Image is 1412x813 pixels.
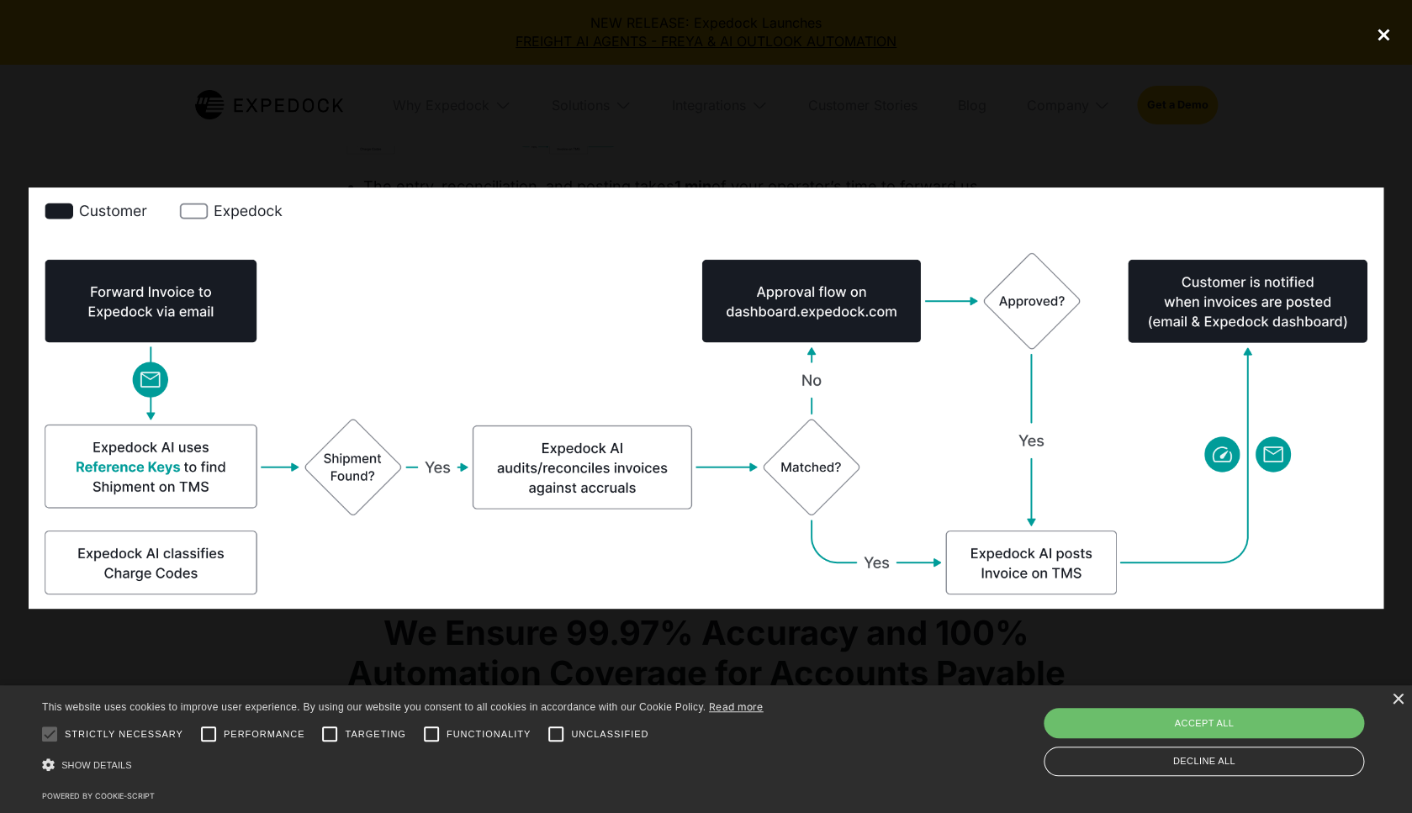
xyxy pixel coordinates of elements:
[345,727,405,742] span: Targeting
[709,700,764,713] a: Read more
[224,727,305,742] span: Performance
[42,791,155,800] a: Powered by cookie-script
[42,701,706,713] span: This website uses cookies to improve user experience. By using our website you consent to all coo...
[29,187,1384,610] img: 6344f2762a5ed8de6abd7541_FCL%20AP%20Automation%20-%20If%20the%20shipment%20and%20accrual%20are%20...
[447,727,531,742] span: Functionality
[571,727,648,742] span: Unclassified
[1355,16,1412,53] div: close lightbox
[65,727,183,742] span: Strictly necessary
[1044,747,1364,776] div: Decline all
[1044,708,1364,738] div: Accept all
[61,760,132,770] span: Show details
[1124,631,1412,813] iframe: Chat Widget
